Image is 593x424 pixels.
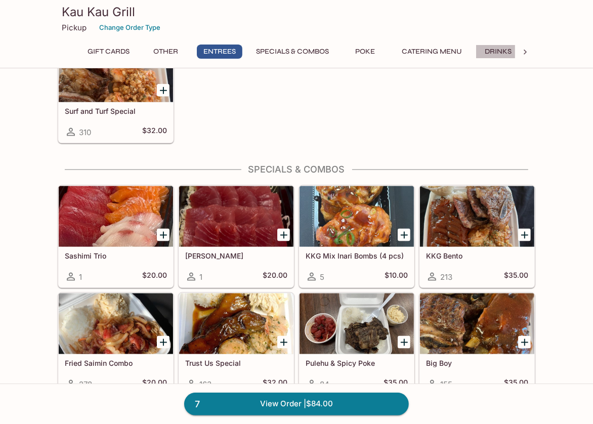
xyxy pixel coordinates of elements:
[142,378,167,390] h5: $20.00
[179,293,294,395] a: Trust Us Special163$32.00
[385,271,408,283] h5: $10.00
[59,41,173,102] div: Surf and Turf Special
[440,272,452,282] span: 213
[504,378,528,390] h5: $35.00
[263,271,287,283] h5: $20.00
[65,359,167,367] h5: Fried Saimin Combo
[58,186,174,288] a: Sashimi Trio1$20.00
[199,379,211,389] span: 163
[277,336,290,349] button: Add Trust Us Special
[58,41,174,143] a: Surf and Turf Special310$32.00
[300,186,414,247] div: KKG Mix Inari Bombs (4 pcs)
[420,293,534,354] div: Big Boy
[419,186,535,288] a: KKG Bento213$35.00
[306,251,408,260] h5: KKG Mix Inari Bombs (4 pcs)
[518,229,531,241] button: Add KKG Bento
[277,229,290,241] button: Add Ahi Sashimi
[199,272,202,282] span: 1
[419,293,535,395] a: Big Boy155$35.00
[300,293,414,354] div: Pulehu & Spicy Poke
[95,20,165,35] button: Change Order Type
[157,229,170,241] button: Add Sashimi Trio
[398,229,410,241] button: Add KKG Mix Inari Bombs (4 pcs)
[58,164,535,175] h4: Specials & Combos
[62,23,87,32] p: Pickup
[59,293,173,354] div: Fried Saimin Combo
[82,45,135,59] button: Gift Cards
[65,251,167,260] h5: Sashimi Trio
[440,379,452,389] span: 155
[79,379,92,389] span: 278
[184,393,409,415] a: 7View Order |$84.00
[426,359,528,367] h5: Big Boy
[157,84,170,97] button: Add Surf and Turf Special
[179,186,294,288] a: [PERSON_NAME]1$20.00
[420,186,534,247] div: KKG Bento
[320,272,324,282] span: 5
[306,359,408,367] h5: Pulehu & Spicy Poke
[179,293,293,354] div: Trust Us Special
[343,45,388,59] button: Poke
[504,271,528,283] h5: $35.00
[299,186,414,288] a: KKG Mix Inari Bombs (4 pcs)5$10.00
[79,272,82,282] span: 1
[62,4,531,20] h3: Kau Kau Grill
[426,251,528,260] h5: KKG Bento
[396,45,468,59] button: Catering Menu
[79,128,91,137] span: 310
[189,397,206,411] span: 7
[250,45,334,59] button: Specials & Combos
[65,107,167,115] h5: Surf and Turf Special
[384,378,408,390] h5: $35.00
[320,379,329,389] span: 84
[185,359,287,367] h5: Trust Us Special
[179,186,293,247] div: Ahi Sashimi
[143,45,189,59] button: Other
[157,336,170,349] button: Add Fried Saimin Combo
[142,271,167,283] h5: $20.00
[58,293,174,395] a: Fried Saimin Combo278$20.00
[263,378,287,390] h5: $32.00
[59,186,173,247] div: Sashimi Trio
[185,251,287,260] h5: [PERSON_NAME]
[518,336,531,349] button: Add Big Boy
[299,293,414,395] a: Pulehu & Spicy Poke84$35.00
[398,336,410,349] button: Add Pulehu & Spicy Poke
[197,45,242,59] button: Entrees
[142,126,167,138] h5: $32.00
[476,45,521,59] button: Drinks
